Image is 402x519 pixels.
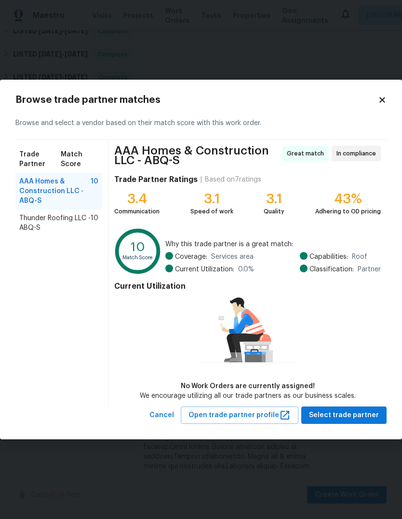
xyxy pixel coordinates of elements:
[91,213,98,233] span: 10
[309,409,379,421] span: Select trade partner
[190,207,233,216] div: Speed of work
[19,177,91,206] span: AAA Homes & Construction LLC - ABQ-S
[190,194,233,204] div: 3.1
[264,207,284,216] div: Quality
[175,252,207,262] span: Coverage:
[188,409,291,421] span: Open trade partner profile
[149,409,174,421] span: Cancel
[91,177,98,206] span: 10
[181,407,298,424] button: Open trade partner profile
[264,194,284,204] div: 3.1
[19,213,91,233] span: Thunder Roofing LLC - ABQ-S
[19,150,61,169] span: Trade Partner
[114,281,381,291] h4: Current Utilization
[140,381,356,391] div: No Work Orders are currently assigned!
[336,149,380,158] span: In compliance
[114,175,198,184] h4: Trade Partner Ratings
[315,194,381,204] div: 43%
[140,391,356,401] div: We encourage utilizing all our trade partners as our business scales.
[301,407,387,424] button: Select trade partner
[15,107,387,140] div: Browse and select a vendor based on their match score with this work order.
[309,265,354,274] span: Classification:
[114,194,160,204] div: 3.4
[309,252,348,262] span: Capabilities:
[315,207,381,216] div: Adhering to OD pricing
[352,252,367,262] span: Roof
[114,207,160,216] div: Communication
[122,254,153,260] text: Match Score
[15,95,378,105] h2: Browse trade partner matches
[61,150,98,169] span: Match Score
[211,252,254,262] span: Services area
[146,407,178,424] button: Cancel
[287,149,328,158] span: Great match
[198,175,205,184] div: |
[165,239,381,249] span: Why this trade partner is a great match:
[238,265,254,274] span: 0.0 %
[358,265,381,274] span: Partner
[175,265,234,274] span: Current Utilization:
[131,240,145,253] text: 10
[114,146,279,165] span: AAA Homes & Construction LLC - ABQ-S
[205,175,261,184] div: Based on 7 ratings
